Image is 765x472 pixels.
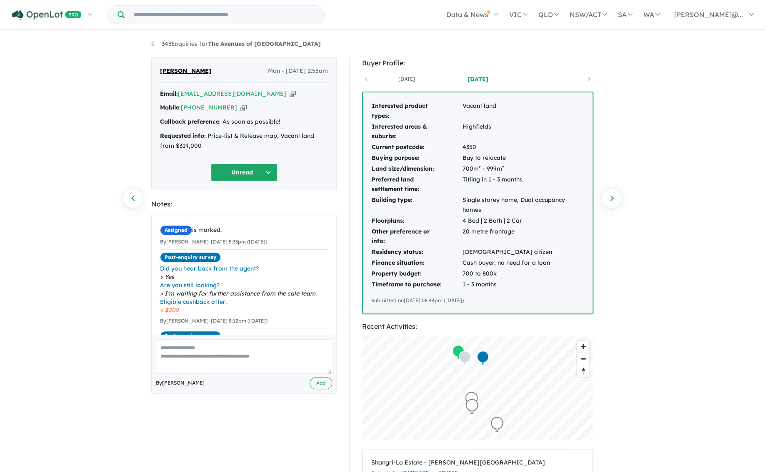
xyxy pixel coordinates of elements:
[151,39,614,49] nav: breadcrumb
[310,377,332,389] button: Add
[371,458,584,468] div: Shangri-La Estate - [PERSON_NAME][GEOGRAPHIC_DATA]
[160,117,328,127] div: As soon as possible!
[160,331,221,341] span: Post-enquiry survey
[178,90,286,97] a: [EMAIL_ADDRESS][DOMAIN_NAME]
[462,268,584,279] td: 700 to 800k
[462,101,584,122] td: Vacant land
[362,321,593,332] div: Recent Activities:
[126,6,322,24] input: Try estate name, suburb, builder or developer
[160,225,192,235] span: Assigned
[156,379,205,387] span: By [PERSON_NAME]
[466,399,478,414] div: Map marker
[290,89,296,98] button: Copy
[160,318,267,324] small: By [PERSON_NAME] - [DATE] 8:12pm ([DATE])
[160,306,328,314] span: $200
[160,225,328,235] div: is marked.
[462,142,584,153] td: 4350
[371,142,462,153] td: Current postcode:
[452,345,465,360] div: Map marker
[160,118,221,125] strong: Callback preference:
[462,195,584,216] td: Single storey home, Dual occupancy homes
[371,164,462,174] td: Land size/dimension:
[371,247,462,258] td: Residency status:
[459,350,471,366] div: Map marker
[160,264,328,273] span: Did you hear back from the agent?
[577,340,589,353] button: Zoom in
[160,252,221,262] span: Post-enquiry survey
[268,66,328,76] span: Mon - [DATE] 2:55am
[371,174,462,195] td: Preferred land settlement time:
[462,216,584,226] td: 4 Bed | 2 Bath | 2 Car
[462,153,584,164] td: Buy to relocate
[462,226,584,247] td: 20 metre frontage
[577,353,589,365] button: Zoom out
[442,75,513,83] a: [DATE]
[160,273,328,281] span: Yes
[371,226,462,247] td: Other preference or info:
[160,66,211,76] span: [PERSON_NAME]
[181,104,237,111] a: [PHONE_NUMBER]
[371,153,462,164] td: Buying purpose:
[462,279,584,290] td: 1 - 3 months
[151,199,337,210] div: Notes:
[462,164,584,174] td: 700m² - 999m²
[674,10,743,19] span: [PERSON_NAME]@...
[371,216,462,226] td: Floorplans:
[462,247,584,258] td: [DEMOGRAPHIC_DATA] citizen
[462,122,584,142] td: Highfields
[160,90,178,97] strong: Email:
[362,57,593,69] div: Buyer Profile:
[577,365,589,377] button: Reset bearing to north
[160,238,267,245] small: By [PERSON_NAME] - [DATE] 5:33pm ([DATE])
[160,131,328,151] div: Price-list & Release map, Vacant land from $319,000
[371,101,462,122] td: Interested product types:
[371,195,462,216] td: Building type:
[160,298,227,306] i: Eligible cashback offer:
[160,289,328,298] span: I'm waiting for further assistance from the sale team.
[371,75,442,83] a: [DATE]
[477,350,489,366] div: Map marker
[462,174,584,195] td: Titling in 1 - 3 months
[208,40,321,47] strong: The Avenues of [GEOGRAPHIC_DATA]
[362,336,593,440] canvas: Map
[160,132,206,139] strong: Requested info:
[12,10,82,20] img: Openlot PRO Logo White
[151,40,321,47] a: 343Enquiries forThe Avenues of [GEOGRAPHIC_DATA]
[371,122,462,142] td: Interested areas & suburbs:
[371,268,462,279] td: Property budget:
[491,417,503,432] div: Map marker
[160,281,328,289] span: Are you still looking?
[160,104,181,111] strong: Mobile:
[240,103,247,112] button: Copy
[371,279,462,290] td: Timeframe to purchase:
[371,258,462,268] td: Finance situation:
[462,258,584,268] td: Cash buyer, no need for a loan
[371,296,584,305] div: Submitted on [DATE] 08:44pm ([DATE])
[211,164,277,181] button: Unread
[465,392,478,407] div: Map marker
